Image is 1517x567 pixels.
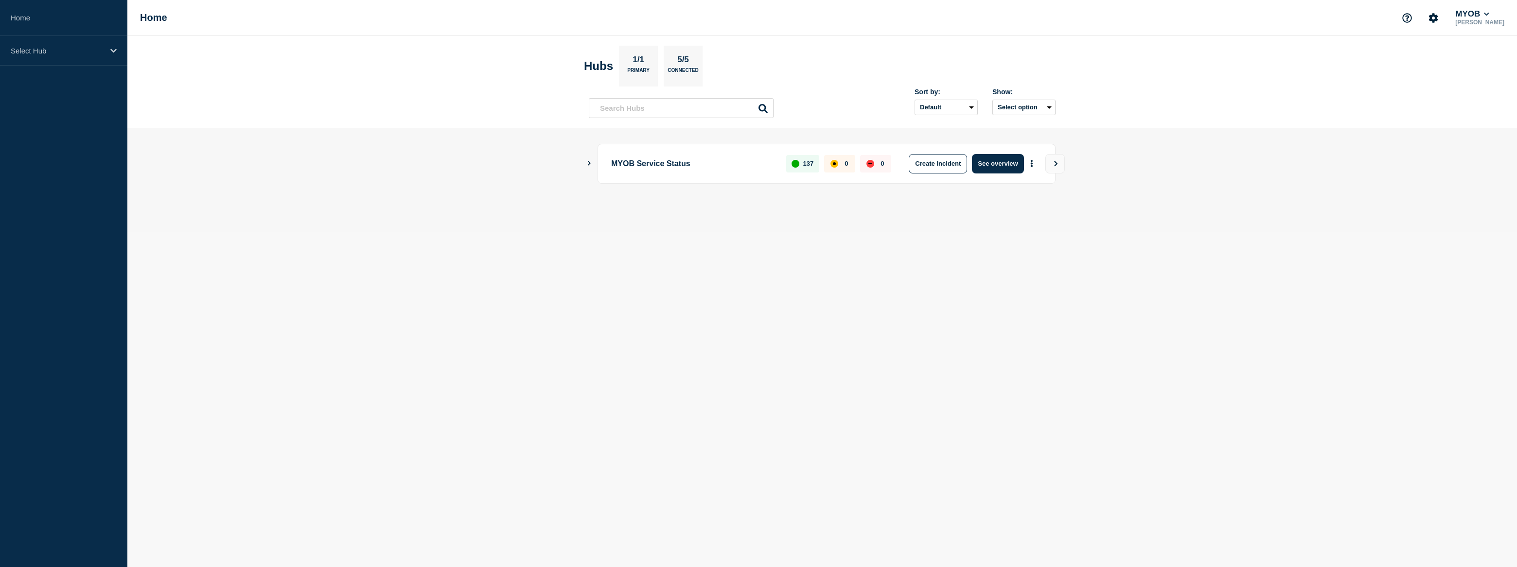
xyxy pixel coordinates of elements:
[611,154,775,173] p: MYOB Service Status
[11,47,104,55] p: Select Hub
[589,98,774,118] input: Search Hubs
[866,160,874,168] div: down
[587,160,592,167] button: Show Connected Hubs
[1045,154,1065,173] button: View
[674,55,693,68] p: 5/5
[803,160,814,167] p: 137
[1397,8,1417,28] button: Support
[915,100,978,115] select: Sort by
[627,68,650,78] p: Primary
[845,160,848,167] p: 0
[909,154,967,173] button: Create incident
[1453,9,1491,19] button: MYOB
[140,12,167,23] h1: Home
[992,88,1056,96] div: Show:
[629,55,648,68] p: 1/1
[792,160,799,168] div: up
[830,160,838,168] div: affected
[881,160,884,167] p: 0
[915,88,978,96] div: Sort by:
[992,100,1056,115] button: Select option
[1453,19,1506,26] p: [PERSON_NAME]
[584,59,613,73] h2: Hubs
[1423,8,1444,28] button: Account settings
[1025,155,1038,172] button: More actions
[972,154,1023,173] button: See overview
[668,68,698,78] p: Connected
